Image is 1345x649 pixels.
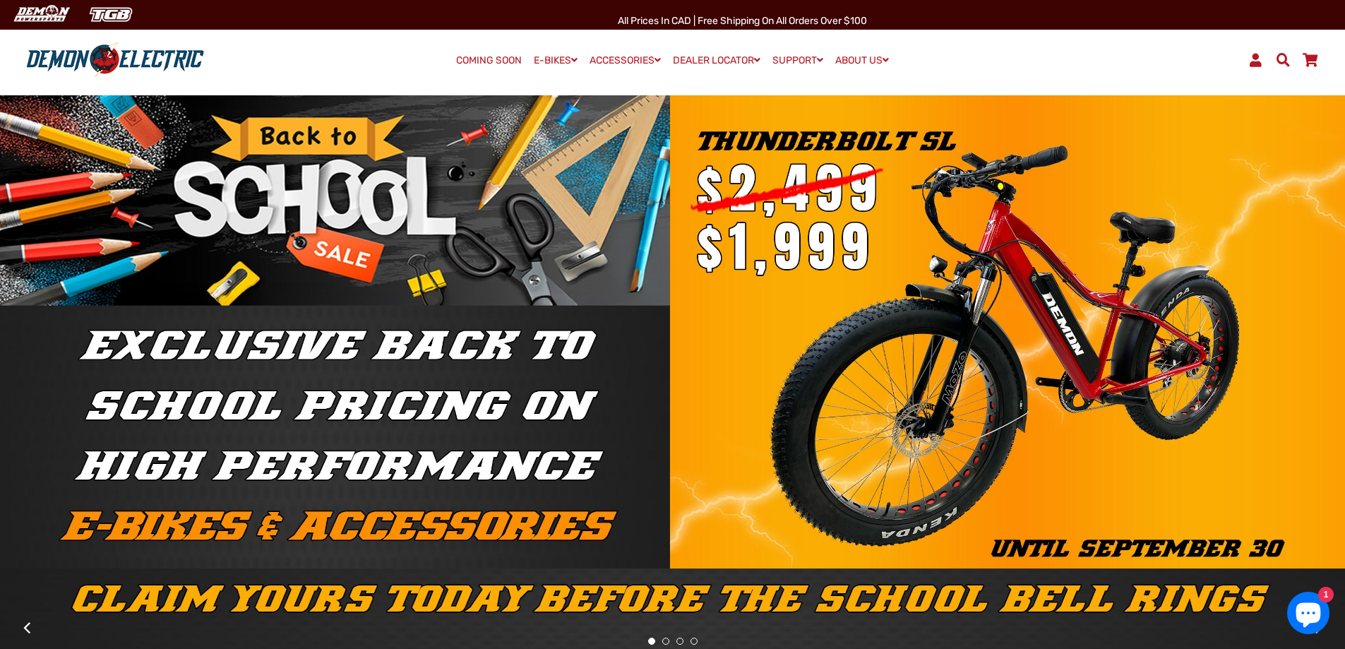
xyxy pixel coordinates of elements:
[767,50,828,71] a: SUPPORT
[691,638,698,645] button: 4 of 4
[648,638,655,645] button: 1 of 4
[618,15,867,27] span: All Prices in CAD | Free shipping on all orders over $100
[529,50,582,71] a: E-BIKES
[21,42,209,78] img: Demon Electric logo
[585,50,666,71] a: ACCESSORIES
[676,638,683,645] button: 3 of 4
[1283,592,1334,638] inbox-online-store-chat: Shopify online store chat
[830,50,894,71] a: ABOUT US
[668,50,765,71] a: DEALER LOCATOR
[7,3,75,26] img: Demon Electric
[82,3,140,26] img: TGB Canada
[451,51,527,71] a: COMING SOON
[662,638,669,645] button: 2 of 4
